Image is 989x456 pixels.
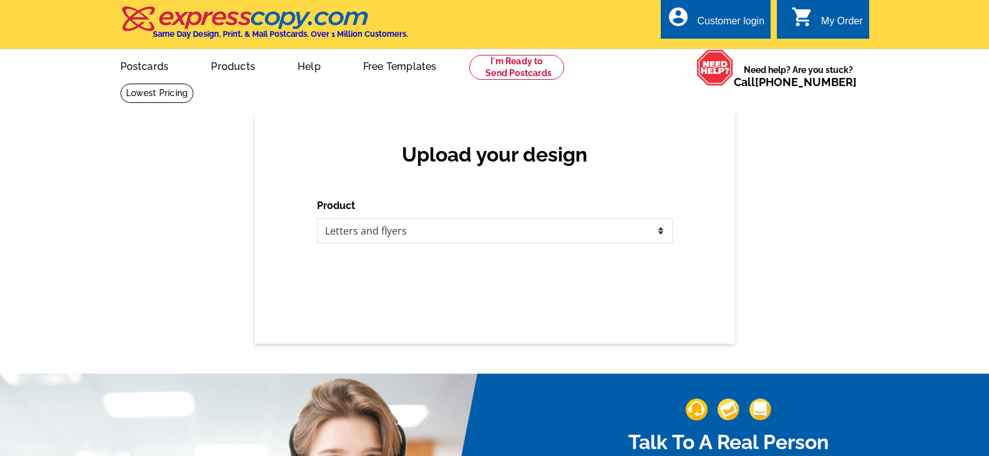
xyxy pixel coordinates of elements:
img: support-img-1.png [686,399,708,420]
div: Customer login [697,16,764,33]
a: Products [191,51,275,80]
a: Help [278,51,341,80]
i: account_circle [667,6,689,28]
a: Postcards [100,51,189,80]
a: [PHONE_NUMBER] [755,75,857,89]
span: Need help? Are you stuck? [734,64,863,89]
span: Call [734,75,857,89]
h2: Upload your design [329,143,660,167]
h4: Same Day Design, Print, & Mail Postcards. Over 1 Million Customers. [153,29,408,39]
i: shopping_cart [791,6,814,28]
label: Product [317,198,355,213]
a: Free Templates [343,51,457,80]
h2: Talk To A Real Person [557,430,900,454]
img: help [696,49,734,86]
a: account_circle Customer login [667,14,764,29]
img: support-img-3_1.png [749,399,771,420]
div: My Order [821,16,863,33]
img: support-img-2.png [718,399,739,420]
a: Same Day Design, Print, & Mail Postcards. Over 1 Million Customers. [120,15,408,39]
a: shopping_cart My Order [791,14,863,29]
